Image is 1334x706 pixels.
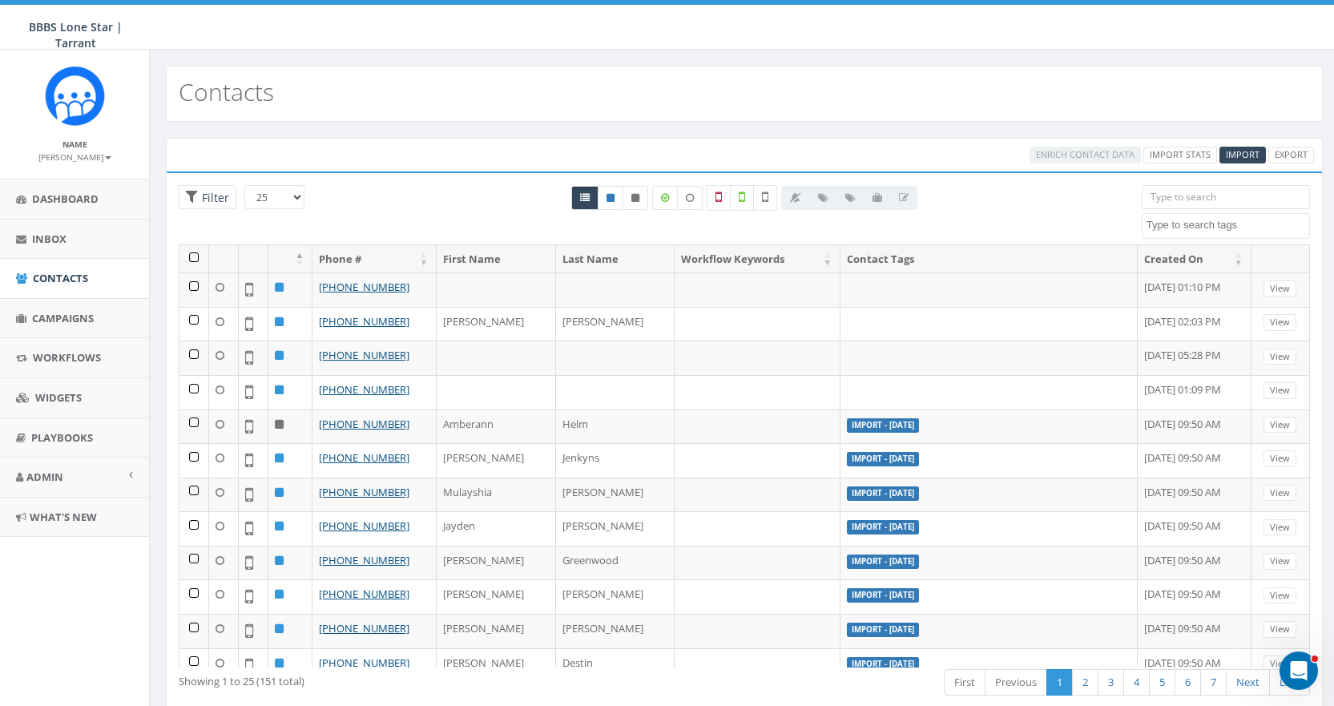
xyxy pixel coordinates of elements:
[179,185,236,210] span: Advance Filter
[319,485,409,499] a: [PHONE_NUMBER]
[1226,148,1259,160] span: CSV files only
[1149,669,1175,696] a: 5
[26,470,63,484] span: Admin
[847,623,919,637] label: Import - [DATE]
[1263,656,1296,672] a: View
[556,443,675,478] td: Jenkyns
[437,409,556,444] td: Amberann
[319,553,409,567] a: [PHONE_NUMBER]
[1138,245,1251,273] th: Created On: activate to sort column ascending
[707,185,731,211] label: Not a Mobile
[847,520,919,535] label: Import - [DATE]
[1263,349,1296,365] a: View
[32,232,66,246] span: Inbox
[319,280,409,294] a: [PHONE_NUMBER]
[437,511,556,546] td: Jayden
[1263,450,1296,467] a: View
[1138,579,1251,614] td: [DATE] 09:50 AM
[437,579,556,614] td: [PERSON_NAME]
[598,186,623,210] a: Active
[556,648,675,683] td: Destin
[437,648,556,683] td: [PERSON_NAME]
[652,186,678,210] label: Data Enriched
[847,588,919,603] label: Import - [DATE]
[1138,409,1251,444] td: [DATE] 09:50 AM
[1268,147,1314,163] a: Export
[319,587,409,601] a: [PHONE_NUMBER]
[1138,307,1251,341] td: [DATE] 02:03 PM
[62,139,87,150] small: Name
[198,190,229,205] span: Filter
[1138,478,1251,512] td: [DATE] 09:50 AM
[607,193,615,203] i: This phone number is subscribed and will receive texts.
[753,185,777,211] label: Not Validated
[31,430,93,445] span: Playbooks
[319,450,409,465] a: [PHONE_NUMBER]
[571,186,598,210] a: All contacts
[45,66,105,126] img: Rally_Corp_Icon_1.png
[312,245,437,273] th: Phone #: activate to sort column ascending
[556,614,675,648] td: [PERSON_NAME]
[437,443,556,478] td: [PERSON_NAME]
[437,478,556,512] td: Mulayshia
[35,390,82,405] span: Widgets
[33,271,88,285] span: Contacts
[1226,148,1259,160] span: Import
[319,621,409,635] a: [PHONE_NUMBER]
[1143,147,1217,163] a: Import Stats
[631,193,639,203] i: This phone number is unsubscribed and has opted-out of all texts.
[556,478,675,512] td: [PERSON_NAME]
[30,510,97,524] span: What's New
[1263,587,1296,604] a: View
[1263,621,1296,638] a: View
[319,518,409,533] a: [PHONE_NUMBER]
[437,307,556,341] td: [PERSON_NAME]
[1200,669,1227,696] a: 7
[1138,341,1251,375] td: [DATE] 05:28 PM
[1046,669,1073,696] a: 1
[32,192,99,206] span: Dashboard
[730,185,754,211] label: Validated
[847,555,919,569] label: Import - [DATE]
[1138,648,1251,683] td: [DATE] 09:50 AM
[437,546,556,580] td: [PERSON_NAME]
[1263,280,1296,297] a: View
[1175,669,1201,696] a: 6
[847,486,919,501] label: Import - [DATE]
[1138,546,1251,580] td: [DATE] 09:50 AM
[38,151,111,163] small: [PERSON_NAME]
[1147,218,1309,232] textarea: Search
[38,149,111,163] a: [PERSON_NAME]
[1098,669,1124,696] a: 3
[29,19,123,50] span: BBBS Lone Star | Tarrant
[32,311,94,325] span: Campaigns
[556,245,675,273] th: Last Name
[1138,375,1251,409] td: [DATE] 01:09 PM
[1280,652,1318,690] iframe: Intercom live chat
[1072,669,1098,696] a: 2
[319,382,409,397] a: [PHONE_NUMBER]
[1219,147,1266,163] a: Import
[1263,553,1296,570] a: View
[556,511,675,546] td: [PERSON_NAME]
[319,348,409,362] a: [PHONE_NUMBER]
[33,350,101,365] span: Workflows
[677,186,703,210] label: Data not Enriched
[319,656,409,670] a: [PHONE_NUMBER]
[985,669,1047,696] a: Previous
[179,668,636,689] div: Showing 1 to 25 (151 total)
[437,245,556,273] th: First Name
[1138,443,1251,478] td: [DATE] 09:50 AM
[944,669,985,696] a: First
[556,579,675,614] td: [PERSON_NAME]
[1123,669,1150,696] a: 4
[437,614,556,648] td: [PERSON_NAME]
[847,657,919,672] label: Import - [DATE]
[1269,669,1310,696] a: Last
[847,452,919,466] label: Import - [DATE]
[1263,314,1296,331] a: View
[1138,511,1251,546] td: [DATE] 09:50 AM
[840,245,1138,273] th: Contact Tags
[1263,382,1296,399] a: View
[319,314,409,329] a: [PHONE_NUMBER]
